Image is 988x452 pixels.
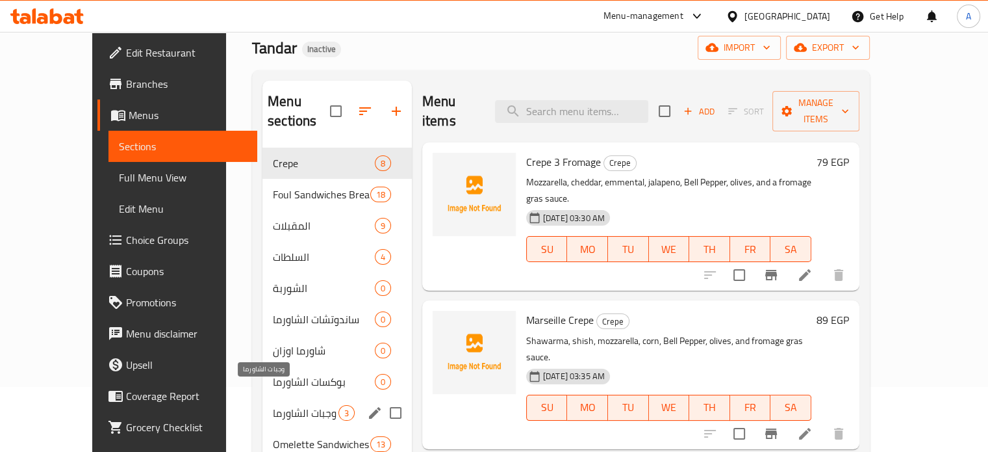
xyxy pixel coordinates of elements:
span: WE [654,398,685,417]
span: TH [694,240,725,259]
button: SA [770,395,811,421]
div: ساندوتشات الشاورما0 [262,304,412,335]
a: Promotions [97,287,257,318]
button: TU [608,236,649,262]
span: 3 [339,407,354,419]
div: Inactive [302,42,341,57]
span: Tandar [252,33,297,62]
span: A [966,9,971,23]
div: Crepe [603,155,637,171]
span: Edit Restaurant [126,45,247,60]
button: TU [608,395,649,421]
button: TH [689,395,730,421]
span: SU [532,398,563,417]
span: ساندوتشات الشاورما [273,312,375,327]
div: [GEOGRAPHIC_DATA] [744,9,830,23]
span: 0 [375,345,390,357]
button: Add section [381,96,412,127]
button: FR [730,395,771,421]
div: items [375,249,391,265]
div: Omelette Sandwiches Breakfast [273,436,370,452]
span: MO [572,240,603,259]
span: Promotions [126,295,247,310]
span: Choice Groups [126,232,247,248]
a: Menus [97,100,257,131]
span: TH [694,398,725,417]
span: SA [776,240,806,259]
h2: Menu sections [268,92,330,131]
span: Upsell [126,357,247,373]
span: TU [613,398,644,417]
span: Select to update [726,420,753,447]
span: Manage items [783,95,849,127]
span: شاورما اوزان [273,343,375,358]
span: FR [735,398,766,417]
p: Shawarma, shish, mozzarella, corn, Bell Pepper, olives, and fromage gras sauce. [526,333,811,366]
span: 4 [375,251,390,263]
input: search [495,100,648,123]
a: Full Menu View [108,162,257,193]
div: وجبات الشاورما3edit [262,397,412,429]
img: Marseille Crepe [433,311,516,394]
span: Foul Sandwiches Breakfast [273,187,370,202]
span: Grocery Checklist [126,419,247,435]
span: Select section first [720,101,772,122]
span: Coupons [126,263,247,279]
span: WE [654,240,685,259]
div: items [375,343,391,358]
span: Add [681,104,716,119]
div: Foul Sandwiches Breakfast18 [262,179,412,210]
span: 0 [375,313,390,326]
button: export [786,36,870,60]
a: Branches [97,68,257,100]
div: Crepe [273,155,375,171]
button: FR [730,236,771,262]
span: Select all sections [322,98,349,125]
button: TH [689,236,730,262]
button: MO [567,395,608,421]
span: Marseille Crepe [526,310,594,330]
span: 0 [375,376,390,388]
span: Select to update [726,261,753,289]
button: SU [526,236,568,262]
button: Manage items [772,91,859,131]
div: بوكسات الشاورما0 [262,366,412,397]
div: items [375,312,391,327]
button: delete [823,418,854,449]
span: Coverage Report [126,388,247,404]
p: Mozzarella, cheddar, emmental, jalapeno, Bell Pepper, olives, and a fromage gras sauce. [526,174,811,207]
span: الشوربة [273,280,375,296]
a: Grocery Checklist [97,412,257,443]
div: items [370,187,391,202]
span: 18 [371,189,390,201]
div: items [375,218,391,233]
span: Menus [129,107,247,123]
a: Edit menu item [797,267,813,283]
span: Crepe [604,155,636,170]
div: الشوربة0 [262,273,412,304]
span: المقبلات [273,218,375,233]
div: السلطات [273,249,375,265]
span: Select section [651,98,678,125]
span: بوكسات الشاورما [273,374,375,390]
button: edit [365,403,385,423]
span: 8 [375,157,390,170]
span: TU [613,240,644,259]
button: import [698,36,781,60]
div: المقبلات9 [262,210,412,241]
button: Add [678,101,720,122]
div: Menu-management [603,8,683,24]
span: Inactive [302,44,341,55]
h6: 79 EGP [817,153,849,171]
a: Upsell [97,349,257,380]
span: Add item [678,101,720,122]
span: Crepe 3 Fromage [526,152,601,172]
a: Edit menu item [797,426,813,442]
button: delete [823,259,854,291]
a: Choice Groups [97,224,257,256]
img: Crepe 3 Fromage [433,153,516,236]
span: [DATE] 03:35 AM [538,370,610,382]
button: MO [567,236,608,262]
